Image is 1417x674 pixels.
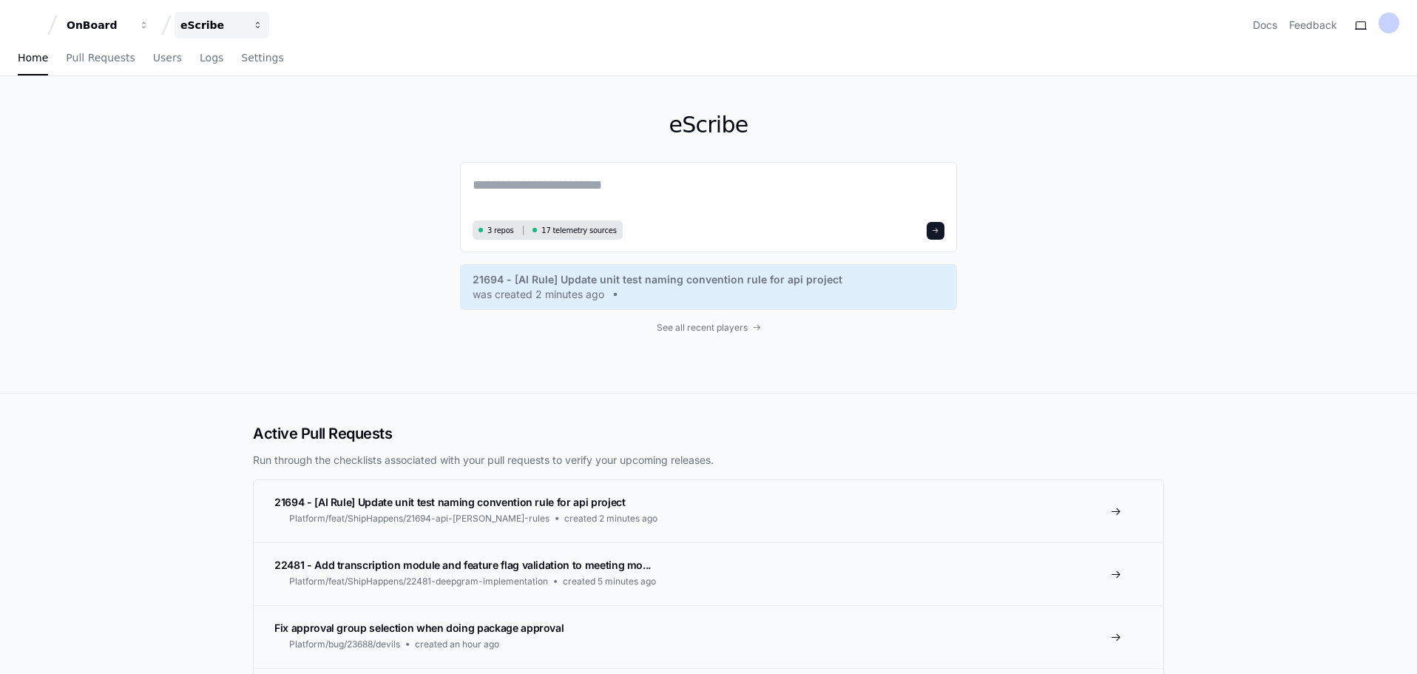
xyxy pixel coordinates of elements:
a: Docs [1253,18,1277,33]
h1: eScribe [460,112,957,138]
span: 3 repos [487,225,514,236]
button: OnBoard [61,12,155,38]
span: 17 telemetry sources [541,225,616,236]
span: Pull Requests [66,53,135,62]
span: Users [153,53,182,62]
div: eScribe [180,18,244,33]
span: Settings [241,53,283,62]
a: 22481 - Add transcription module and feature flag validation to meeting mo...Platform/feat/ShipHa... [254,542,1163,605]
div: OnBoard [67,18,130,33]
span: 21694 - [AI Rule] Update unit test naming convention rule for api project [274,496,625,508]
span: was created 2 minutes ago [473,287,604,302]
button: eScribe [175,12,269,38]
span: Home [18,53,48,62]
a: 21694 - [AI Rule] Update unit test naming convention rule for api projectwas created 2 minutes ago [473,272,944,302]
a: Home [18,41,48,75]
span: Platform/bug/23688/devils [289,638,400,650]
p: Run through the checklists associated with your pull requests to verify your upcoming releases. [253,453,1164,468]
span: Platform/feat/ShipHappens/21694-api-[PERSON_NAME]-rules [289,513,549,525]
span: Platform/feat/ShipHappens/22481-deepgram-implementation [289,576,548,587]
a: Logs [200,41,223,75]
button: Feedback [1289,18,1337,33]
span: created 5 minutes ago [563,576,656,587]
a: Settings [241,41,283,75]
span: 21694 - [AI Rule] Update unit test naming convention rule for api project [473,272,842,287]
span: 22481 - Add transcription module and feature flag validation to meeting mo... [274,559,651,571]
a: 21694 - [AI Rule] Update unit test naming convention rule for api projectPlatform/feat/ShipHappen... [254,480,1163,542]
span: created an hour ago [415,638,499,650]
a: Users [153,41,182,75]
span: created 2 minutes ago [564,513,657,525]
a: Pull Requests [66,41,135,75]
a: See all recent players [460,322,957,334]
a: Fix approval group selection when doing package approvalPlatform/bug/23688/devilscreated an hour ago [254,605,1163,668]
span: See all recent players [657,322,748,334]
h2: Active Pull Requests [253,423,1164,444]
span: Logs [200,53,223,62]
span: Fix approval group selection when doing package approval [274,621,564,634]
